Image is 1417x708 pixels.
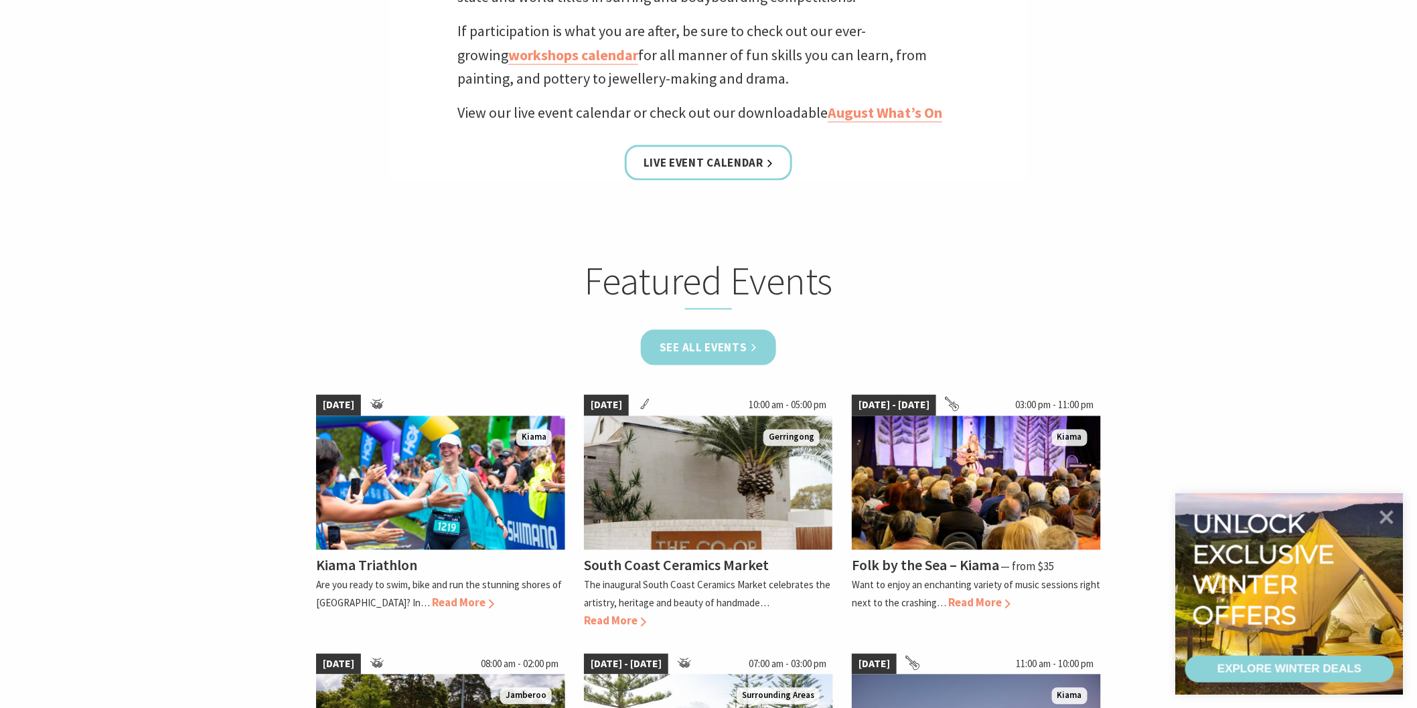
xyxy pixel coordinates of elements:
[852,654,897,675] span: [DATE]
[584,556,769,575] h4: South Coast Ceramics Market
[852,579,1101,610] p: Want to enjoy an enchanting variety of music sessions right next to the crashing…
[742,654,833,675] span: 07:00 am - 03:00 pm
[316,654,361,675] span: [DATE]
[316,579,562,610] p: Are you ready to swim, bike and run the stunning shores of [GEOGRAPHIC_DATA]? In…
[584,395,833,630] a: [DATE] 10:00 am - 05:00 pm Sign says The Co-Op on a brick wall with a palm tree in the background...
[584,614,646,628] span: Read More
[763,430,820,446] span: Gerringong
[457,19,960,90] p: If participation is what you are after, be sure to check out our ever-growing for all manner of f...
[828,103,942,122] a: August What’s On
[625,145,792,181] a: Live Event Calendar
[852,556,999,575] h4: Folk by the Sea – Kiama
[316,395,565,630] a: [DATE] kiamatriathlon Kiama Kiama Triathlon Are you ready to swim, bike and run the stunning shor...
[948,596,1011,610] span: Read More
[516,430,552,446] span: Kiama
[742,395,833,416] span: 10:00 am - 05:00 pm
[508,46,638,65] a: workshops calendar
[584,579,830,610] p: The inaugural South Coast Ceramics Market celebrates the artistry, heritage and beauty of handmade…
[1001,559,1055,574] span: ⁠— from $35
[852,395,936,416] span: [DATE] - [DATE]
[474,654,565,675] span: 08:00 am - 02:00 pm
[1185,656,1394,683] a: EXPLORE WINTER DEALS
[584,654,668,675] span: [DATE] - [DATE]
[1010,654,1101,675] span: 11:00 am - 10:00 pm
[852,416,1101,550] img: Folk by the Sea - Showground Pavilion
[584,416,833,550] img: Sign says The Co-Op on a brick wall with a palm tree in the background
[641,330,776,365] a: See all Events
[737,688,820,705] span: Surrounding Areas
[1052,688,1088,705] span: Kiama
[584,395,629,416] span: [DATE]
[1052,430,1088,446] span: Kiama
[432,596,494,610] span: Read More
[852,395,1101,630] a: [DATE] - [DATE] 03:00 pm - 11:00 pm Folk by the Sea - Showground Pavilion Kiama Folk by the Sea –...
[1193,509,1341,630] div: Unlock exclusive winter offers
[316,556,417,575] h4: Kiama Triathlon
[316,416,565,550] img: kiamatriathlon
[1217,656,1361,683] div: EXPLORE WINTER DEALS
[457,101,960,124] p: View our live event calendar or check out our downloadable
[1009,395,1101,416] span: 03:00 pm - 11:00 pm
[500,688,552,705] span: Jamberoo
[316,395,361,416] span: [DATE]
[446,258,971,310] h2: Featured Events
